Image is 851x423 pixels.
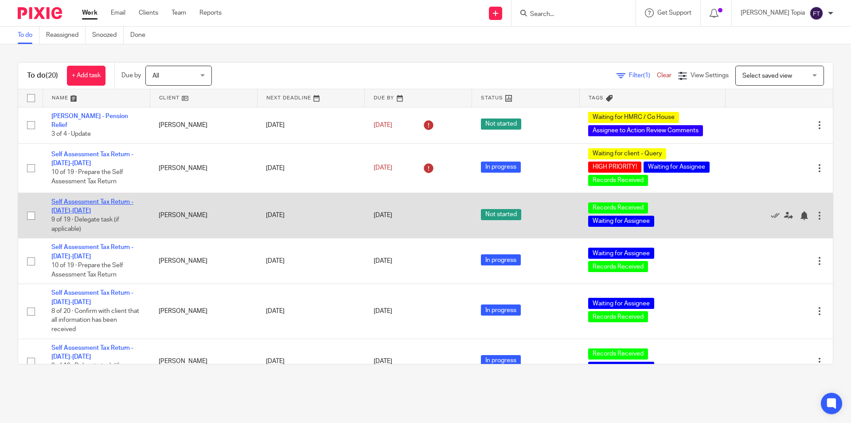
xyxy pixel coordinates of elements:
span: In progress [481,162,521,173]
p: Due by [121,71,141,80]
td: [PERSON_NAME] [150,193,257,238]
span: 9 of 19 · Delegate task (if applicable) [51,363,119,379]
span: 9 of 19 · Delegate task (if applicable) [51,217,119,233]
span: Records Received [588,261,648,272]
a: Reassigned [46,27,86,44]
span: In progress [481,254,521,265]
td: [DATE] [257,339,364,384]
a: Self Assessment Tax Return - [DATE]-[DATE] [51,290,133,305]
span: Waiting for Assignee [588,248,654,259]
span: 8 of 20 · Confirm with client that all information has been received [51,308,139,332]
a: Clients [139,8,158,17]
a: Team [172,8,186,17]
span: (1) [643,72,650,79]
td: [PERSON_NAME] [150,107,257,143]
span: View Settings [691,72,729,79]
span: [DATE] [374,122,392,128]
a: Self Assessment Tax Return - [DATE]-[DATE] [51,199,133,214]
td: [DATE] [257,284,364,339]
span: (20) [46,72,58,79]
h1: To do [27,71,58,80]
a: Snoozed [92,27,124,44]
span: Waiting for Assignee [588,216,654,227]
span: Waiting for Assignee [588,362,654,373]
img: svg%3E [809,6,824,20]
a: To do [18,27,39,44]
a: + Add task [67,66,105,86]
a: Mark as done [771,211,784,220]
td: [DATE] [257,193,364,238]
a: [PERSON_NAME] - Pension Relief [51,113,128,128]
span: In progress [481,355,521,366]
td: [DATE] [257,107,364,143]
td: [PERSON_NAME] [150,284,257,339]
a: Reports [199,8,222,17]
span: Assignee to Action Review Comments [588,125,703,136]
span: Tags [589,95,604,100]
td: [PERSON_NAME] [150,238,257,284]
p: [PERSON_NAME] Topia [741,8,805,17]
span: Records Received [588,175,648,186]
span: Records Received [588,311,648,322]
span: 3 of 4 · Update [51,131,91,137]
span: Waiting for Assignee [588,298,654,309]
span: All [152,73,159,79]
span: Select saved view [742,73,792,79]
span: 10 of 19 · Prepare the Self Assessment Tax Return [51,262,123,278]
span: [DATE] [374,165,392,171]
span: Get Support [657,10,691,16]
td: [DATE] [257,143,364,193]
span: Records Received [588,348,648,360]
span: [DATE] [374,358,392,364]
a: Email [111,8,125,17]
span: 10 of 19 · Prepare the Self Assessment Tax Return [51,170,123,185]
span: HIGH PRIORITY! [588,162,641,173]
span: Not started [481,209,521,220]
a: Self Assessment Tax Return - [DATE]-[DATE] [51,151,133,166]
span: [DATE] [374,258,392,264]
td: [PERSON_NAME] [150,143,257,193]
td: [DATE] [257,238,364,284]
a: Self Assessment Tax Return - [DATE]-[DATE] [51,345,133,360]
span: Waiting for Assignee [644,162,710,173]
span: [DATE] [374,308,392,314]
img: Pixie [18,7,62,19]
a: Work [82,8,98,17]
span: Waiting for HMRC / Co House [588,112,679,123]
a: Self Assessment Tax Return - [DATE]-[DATE] [51,244,133,259]
td: [PERSON_NAME] [150,339,257,384]
span: Waiting for client - Query [588,148,666,159]
span: [DATE] [374,213,392,219]
span: Not started [481,119,521,130]
input: Search [529,11,609,19]
span: Filter [629,72,657,79]
a: Clear [657,72,671,79]
a: Done [130,27,152,44]
span: In progress [481,304,521,316]
span: Records Received [588,202,648,213]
